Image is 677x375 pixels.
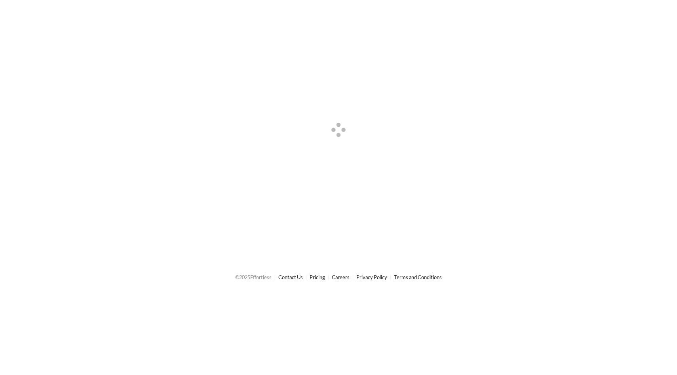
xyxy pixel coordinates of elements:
a: Contact Us [278,274,303,280]
a: Pricing [310,274,325,280]
span: © 2025 Effortless [235,274,272,280]
a: Careers [332,274,350,280]
a: Privacy Policy [356,274,387,280]
a: Terms and Conditions [394,274,442,280]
